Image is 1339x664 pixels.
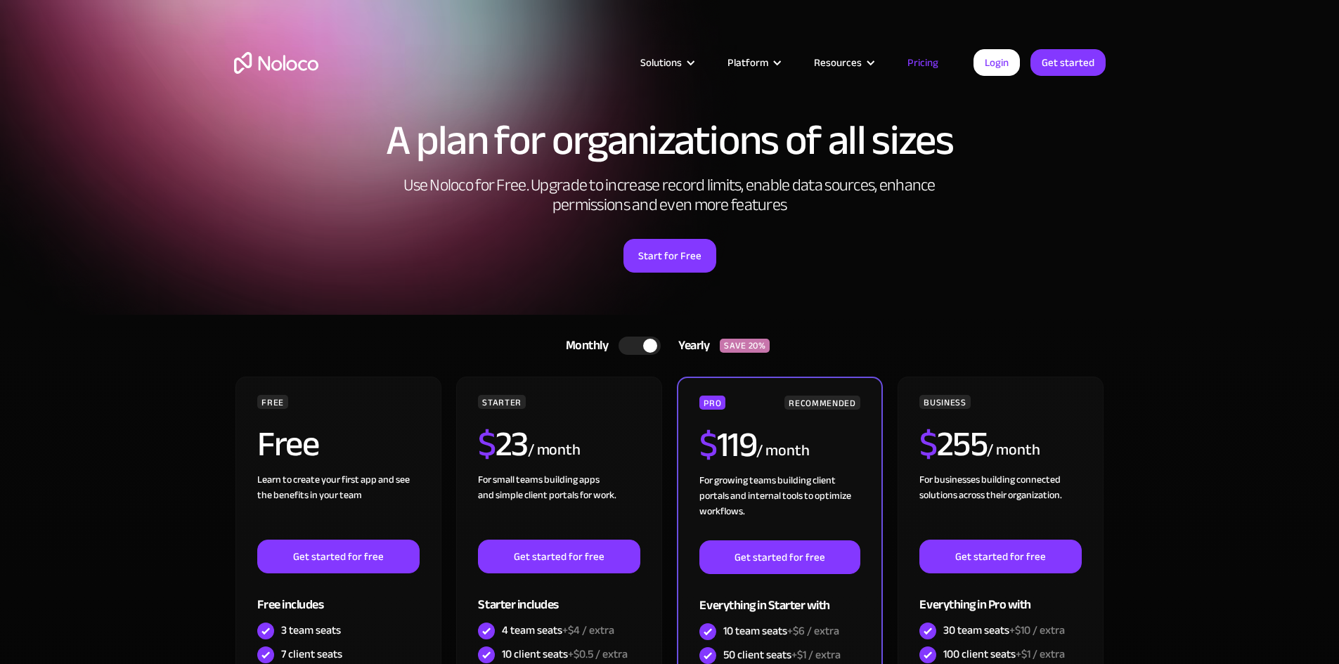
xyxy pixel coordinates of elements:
div: 100 client seats [943,646,1065,662]
span: +$6 / extra [787,620,839,642]
div: 10 team seats [723,623,839,639]
span: $ [699,412,717,478]
div: Solutions [640,53,682,72]
a: Get started for free [257,540,419,573]
div: Everything in Starter with [699,574,860,620]
div: 3 team seats [281,623,341,638]
div: Yearly [661,335,720,356]
a: Get started for free [478,540,640,573]
div: FREE [257,395,288,409]
div: STARTER [478,395,525,409]
div: Platform [727,53,768,72]
div: Learn to create your first app and see the benefits in your team ‍ [257,472,419,540]
span: +$10 / extra [1009,620,1065,641]
div: / month [528,439,581,462]
span: +$4 / extra [562,620,614,641]
a: home [234,52,318,74]
a: Pricing [890,53,956,72]
div: Solutions [623,53,710,72]
div: For small teams building apps and simple client portals for work. ‍ [478,472,640,540]
div: SAVE 20% [720,339,770,353]
h2: Free [257,427,318,462]
h2: 23 [478,427,528,462]
div: Resources [814,53,862,72]
a: Start for Free [623,239,716,273]
a: Get started [1030,49,1106,76]
div: PRO [699,396,725,410]
div: / month [987,439,1040,462]
div: 30 team seats [943,623,1065,638]
a: Get started for free [699,540,860,574]
div: Free includes [257,573,419,619]
div: BUSINESS [919,395,970,409]
div: RECOMMENDED [784,396,860,410]
div: Everything in Pro with [919,573,1081,619]
div: 50 client seats [723,647,841,663]
h1: A plan for organizations of all sizes [234,119,1106,162]
div: Starter includes [478,573,640,619]
div: 7 client seats [281,646,342,662]
div: For growing teams building client portals and internal tools to optimize workflows. [699,473,860,540]
div: Resources [796,53,890,72]
span: $ [478,411,496,477]
span: $ [919,411,937,477]
div: For businesses building connected solutions across their organization. ‍ [919,472,1081,540]
h2: 119 [699,427,756,462]
h2: 255 [919,427,987,462]
div: 4 team seats [502,623,614,638]
a: Login [973,49,1020,76]
a: Get started for free [919,540,1081,573]
div: 10 client seats [502,646,628,662]
div: Platform [710,53,796,72]
div: / month [756,440,809,462]
h2: Use Noloco for Free. Upgrade to increase record limits, enable data sources, enhance permissions ... [389,176,951,215]
div: Monthly [548,335,619,356]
